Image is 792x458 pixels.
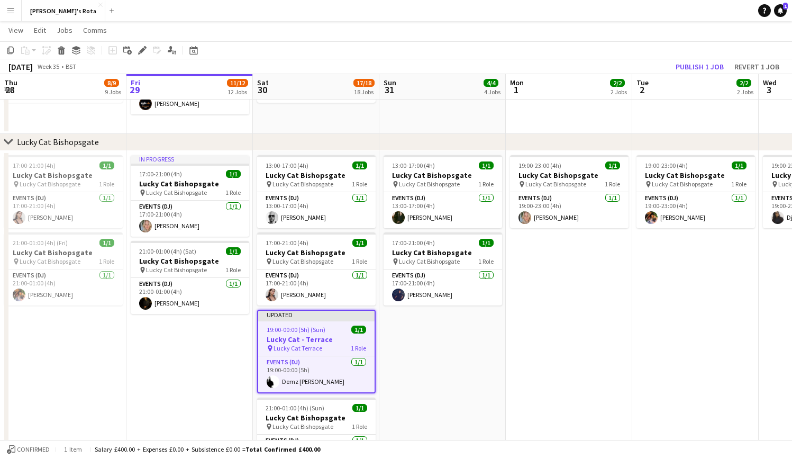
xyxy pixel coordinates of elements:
span: 1 Role [352,423,367,430]
h3: Lucky Cat Bishopsgate [4,170,123,180]
span: 1 Role [478,257,494,265]
h3: Lucky Cat Bishopsgate [510,170,629,180]
span: Comms [83,25,107,35]
div: 12 Jobs [227,88,248,96]
span: Jobs [57,25,72,35]
app-job-card: 17:00-21:00 (4h)1/1Lucky Cat Bishopsgate Lucky Cat Bishopsgate1 RoleEvents (DJ)1/117:00-21:00 (4h... [257,232,376,306]
span: 1 [783,3,788,10]
span: Lucky Cat Bishopsgate [146,266,207,274]
a: View [4,23,28,37]
span: Lucky Cat Bishopsgate [399,257,460,265]
div: 2 Jobs [611,88,627,96]
span: 1 Role [605,180,620,188]
button: Confirmed [5,444,51,455]
h3: Lucky Cat Bishopsgate [384,170,502,180]
span: Lucky Cat Bishopsgate [146,188,207,196]
div: Updated [258,311,375,319]
span: 17:00-21:00 (4h) [13,161,56,169]
span: Mon [510,78,524,87]
span: 19:00-23:00 (4h) [645,161,688,169]
span: Week 35 [35,62,61,70]
app-card-role: Events (DJ)1/117:00-21:00 (4h)[PERSON_NAME] [131,201,249,237]
h3: Lucky Cat Bishopsgate [131,179,249,188]
span: Lucky Cat Bishopsgate [272,423,333,430]
app-job-card: 19:00-23:00 (4h)1/1Lucky Cat Bishopsgate Lucky Cat Bishopsgate1 RoleEvents (DJ)1/119:00-23:00 (4h... [510,155,629,228]
app-card-role: Events (DJ)1/113:00-17:00 (4h)[PERSON_NAME] [257,192,376,228]
span: 1/1 [351,326,366,334]
span: 13:00-17:00 (4h) [266,161,308,169]
div: 4 Jobs [484,88,500,96]
h3: Lucky Cat - Terrace [258,335,375,344]
span: 1 Role [225,188,241,196]
span: 1/1 [352,161,367,169]
span: 1/1 [732,161,747,169]
a: 1 [774,4,787,17]
button: [PERSON_NAME]'s Rota [22,1,105,21]
span: 1 Role [99,180,114,188]
span: 1/1 [479,239,494,247]
span: Lucky Cat Bishopsgate [20,257,80,265]
span: 1/1 [605,161,620,169]
app-card-role: Events (DJ)1/121:00-01:00 (4h)[PERSON_NAME] [131,278,249,314]
app-card-role: Events (DJ)1/119:00-23:00 (4h)[PERSON_NAME] [636,192,755,228]
span: 19:00-00:00 (5h) (Sun) [267,326,325,334]
span: 8/9 [104,79,119,87]
span: Lucky Cat Bishopsgate [272,257,333,265]
div: 2 Jobs [737,88,753,96]
span: Tue [636,78,649,87]
app-job-card: In progress17:00-21:00 (4h)1/1Lucky Cat Bishopsgate Lucky Cat Bishopsgate1 RoleEvents (DJ)1/117:0... [131,155,249,237]
a: Comms [79,23,111,37]
app-job-card: 13:00-17:00 (4h)1/1Lucky Cat Bishopsgate Lucky Cat Bishopsgate1 RoleEvents (DJ)1/113:00-17:00 (4h... [257,155,376,228]
span: Confirmed [17,446,50,453]
span: 1 Role [351,344,366,352]
span: 21:00-01:00 (4h) (Sun) [266,404,324,412]
span: 1 Role [478,180,494,188]
span: 30 [256,84,269,96]
span: 1/1 [226,247,241,255]
span: 31 [382,84,396,96]
div: Lucky Cat Bishopsgate [17,137,99,147]
span: 3 [761,84,777,96]
app-job-card: 21:00-01:00 (4h) (Sat)1/1Lucky Cat Bishopsgate Lucky Cat Bishopsgate1 RoleEvents (DJ)1/121:00-01:... [131,241,249,314]
span: 1 Role [225,266,241,274]
app-job-card: 19:00-23:00 (4h)1/1Lucky Cat Bishopsgate Lucky Cat Bishopsgate1 RoleEvents (DJ)1/119:00-23:00 (4h... [636,155,755,228]
span: 4/4 [484,79,498,87]
span: 1/1 [226,170,241,178]
span: 2/2 [736,79,751,87]
span: 17/18 [353,79,375,87]
span: Lucky Cat Bishopsgate [399,180,460,188]
span: 29 [129,84,140,96]
span: 2/2 [610,79,625,87]
span: Lucky Cat Bishopsgate [525,180,586,188]
span: 1 [508,84,524,96]
span: 2 [635,84,649,96]
span: Lucky Cat Bishopsgate [20,180,80,188]
span: Fri [131,78,140,87]
app-card-role: Events (DJ)1/119:00-00:00 (5h)Demz [PERSON_NAME] [258,356,375,392]
span: 21:00-01:00 (4h) (Fri) [13,239,68,247]
app-job-card: 13:00-17:00 (4h)1/1Lucky Cat Bishopsgate Lucky Cat Bishopsgate1 RoleEvents (DJ)1/113:00-17:00 (4h... [384,155,502,228]
h3: Lucky Cat Bishopsgate [636,170,755,180]
h3: Lucky Cat Bishopsgate [257,413,376,423]
app-card-role: Events (DJ)1/119:00-23:00 (4h)[PERSON_NAME] [510,192,629,228]
h3: Lucky Cat Bishopsgate [4,248,123,257]
span: 19:00-23:00 (4h) [518,161,561,169]
app-job-card: 17:00-21:00 (4h)1/1Lucky Cat Bishopsgate Lucky Cat Bishopsgate1 RoleEvents (DJ)1/117:00-21:00 (4h... [384,232,502,306]
span: 1/1 [99,239,114,247]
app-job-card: 17:00-21:00 (4h)1/1Lucky Cat Bishopsgate Lucky Cat Bishopsgate1 RoleEvents (DJ)1/117:00-21:00 (4h... [4,155,123,228]
div: BST [66,62,76,70]
app-job-card: Updated19:00-00:00 (5h) (Sun)1/1Lucky Cat - Terrace Lucky Cat Terrace1 RoleEvents (DJ)1/119:00-00... [257,310,376,393]
h3: Lucky Cat Bishopsgate [131,256,249,266]
h3: Lucky Cat Bishopsgate [257,170,376,180]
span: 1 Role [352,180,367,188]
div: [DATE] [8,61,33,72]
div: Salary £400.00 + Expenses £0.00 + Subsistence £0.00 = [95,445,320,453]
